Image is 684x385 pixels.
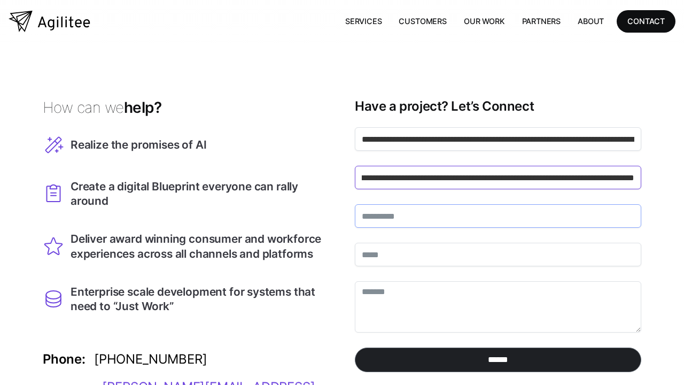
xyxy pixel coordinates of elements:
[71,179,329,208] div: Create a digital Blueprint everyone can rally around
[71,137,206,152] div: Realize the promises of AI
[455,10,514,32] a: Our Work
[569,10,612,32] a: About
[43,98,329,117] h3: help?
[94,350,207,369] div: [PHONE_NUMBER]
[337,10,391,32] a: Services
[43,98,124,117] span: How can we
[390,10,455,32] a: Customers
[71,284,329,313] div: Enterprise scale development for systems that need to “Just Work”
[71,232,329,260] div: Deliver award winning consumer and workforce experiences across all channels and platforms
[43,353,85,366] div: Phone:
[617,10,675,32] a: CONTACT
[355,98,641,114] h3: Have a project? Let’s Connect
[514,10,570,32] a: Partners
[627,14,665,28] div: CONTACT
